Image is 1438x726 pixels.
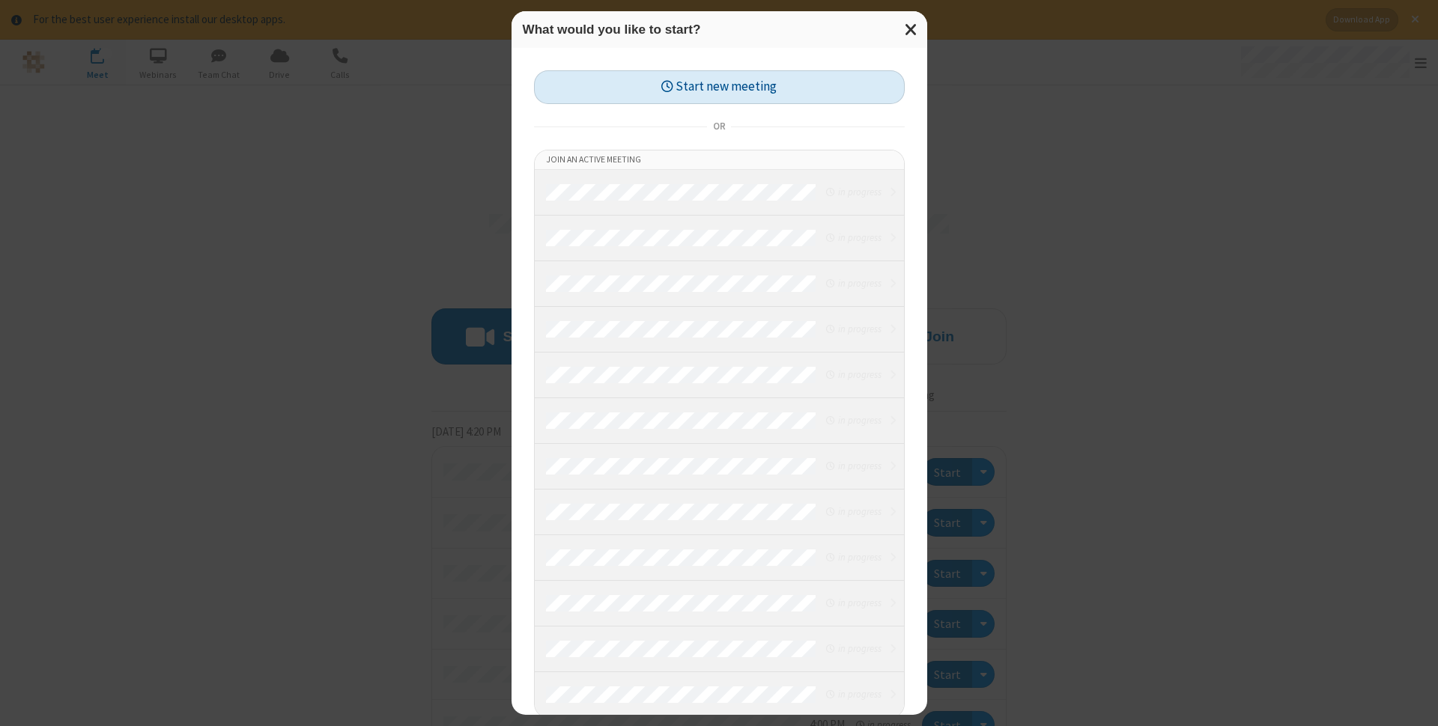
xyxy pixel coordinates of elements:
em: in progress [826,231,881,245]
em: in progress [826,322,881,336]
em: in progress [826,413,881,427]
em: in progress [826,687,881,701]
span: or [707,116,731,137]
em: in progress [826,504,881,519]
h3: What would you like to start? [523,22,916,37]
button: Close modal [896,11,927,48]
em: in progress [826,550,881,564]
li: Join an active meeting [535,150,904,170]
em: in progress [826,641,881,656]
em: in progress [826,367,881,382]
em: in progress [826,185,881,199]
button: Start new meeting [534,70,905,104]
em: in progress [826,276,881,290]
em: in progress [826,596,881,610]
em: in progress [826,459,881,473]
